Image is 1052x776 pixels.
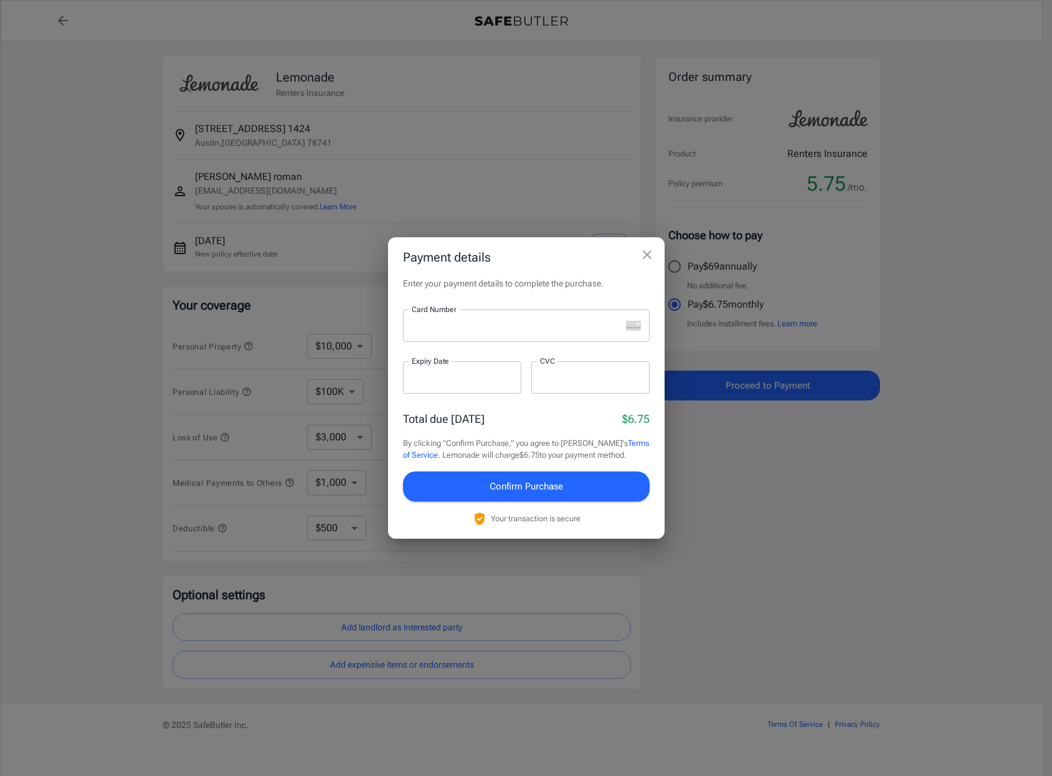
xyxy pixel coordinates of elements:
[491,513,580,524] p: Your transaction is secure
[403,410,485,427] p: Total due [DATE]
[635,242,660,267] button: close
[412,304,456,315] label: Card Number
[412,319,621,331] iframe: Secure card number input frame
[403,277,650,290] p: Enter your payment details to complete the purchase.
[388,237,665,277] h2: Payment details
[540,371,641,383] iframe: Secure CVC input frame
[412,356,449,366] label: Expiry Date
[490,478,563,494] span: Confirm Purchase
[403,471,650,501] button: Confirm Purchase
[403,437,650,461] p: By clicking "Confirm Purchase," you agree to [PERSON_NAME]'s . Lemonade will charge $6.75 to your...
[540,356,555,366] label: CVC
[626,321,641,331] svg: unknown
[412,371,513,383] iframe: Secure expiration date input frame
[622,410,650,427] p: $6.75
